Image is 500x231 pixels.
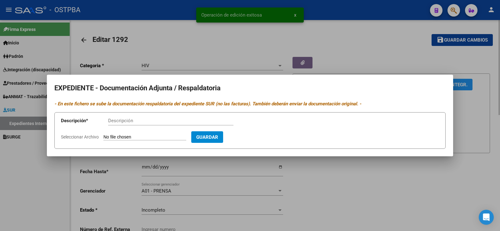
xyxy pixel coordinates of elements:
[61,134,99,139] span: Seleccionar Archivo
[61,117,108,124] p: Descripción
[479,210,494,225] div: Open Intercom Messenger
[196,134,218,140] span: Guardar
[54,101,361,107] i: - En este fichero se sube la documentación respaldatoria del expediente SUR (no las facturas). Ta...
[191,131,223,143] button: Guardar
[54,82,446,94] h2: EXPEDIENTE - Documentación Adjunta / Respaldatoria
